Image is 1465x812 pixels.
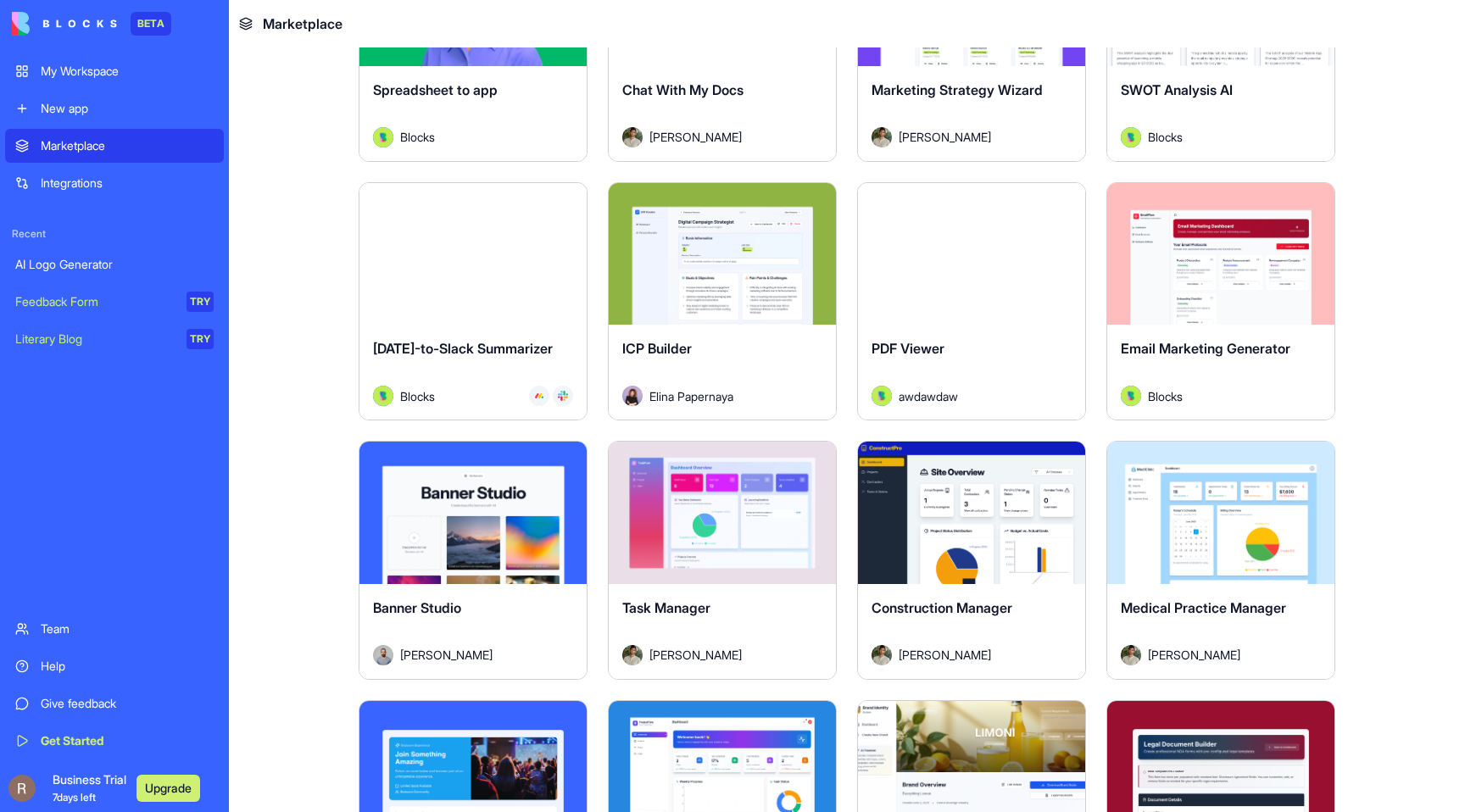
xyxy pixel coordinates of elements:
[1121,599,1286,616] span: Medical Practice Manager
[857,182,1086,421] a: PDF ViewerAvatarawdawdaw
[1121,340,1290,357] span: Email Marketing Generator
[558,391,568,401] img: Slack_i955cf.svg
[608,441,837,680] a: Task ManagerAvatar[PERSON_NAME]
[608,182,837,421] a: ICP BuilderAvatarElina Papernaya
[622,599,710,616] span: Task Manager
[131,12,171,36] div: BETA
[187,329,214,349] div: TRY
[41,175,214,192] div: Integrations
[5,649,224,683] a: Help
[373,645,393,665] img: Avatar
[622,81,744,98] span: Chat With My Docs
[5,92,224,125] a: New app
[53,791,96,804] span: 7 days left
[649,387,733,405] span: Elina Papernaya
[5,247,224,281] a: AI Logo Generator
[872,340,944,357] span: PDF Viewer
[41,137,214,154] div: Marketplace
[5,129,224,163] a: Marketplace
[1148,646,1240,664] span: [PERSON_NAME]
[872,127,892,147] img: Avatar
[899,128,991,146] span: [PERSON_NAME]
[15,331,175,348] div: Literary Blog
[15,256,214,273] div: AI Logo Generator
[534,391,544,401] img: Monday_mgmdm1.svg
[649,128,742,146] span: [PERSON_NAME]
[400,128,435,146] span: Blocks
[41,620,214,637] div: Team
[41,100,214,117] div: New app
[41,732,214,749] div: Get Started
[41,63,214,80] div: My Workspace
[5,322,224,356] a: Literary BlogTRY
[5,724,224,758] a: Get Started
[5,54,224,88] a: My Workspace
[872,386,892,406] img: Avatar
[53,771,126,805] span: Business Trial
[373,127,393,147] img: Avatar
[1148,128,1183,146] span: Blocks
[899,646,991,664] span: [PERSON_NAME]
[41,695,214,712] div: Give feedback
[649,646,742,664] span: [PERSON_NAME]
[5,166,224,200] a: Integrations
[1121,386,1141,406] img: Avatar
[1106,441,1335,680] a: Medical Practice ManagerAvatar[PERSON_NAME]
[373,599,461,616] span: Banner Studio
[872,81,1043,98] span: Marketing Strategy Wizard
[1106,182,1335,421] a: Email Marketing GeneratorAvatarBlocks
[136,775,200,802] button: Upgrade
[5,285,224,319] a: Feedback FormTRY
[622,127,643,147] img: Avatar
[1148,387,1183,405] span: Blocks
[5,687,224,720] a: Give feedback
[400,387,435,405] span: Blocks
[5,227,224,241] span: Recent
[1121,127,1141,147] img: Avatar
[41,658,214,675] div: Help
[373,81,498,98] span: Spreadsheet to app
[622,645,643,665] img: Avatar
[1121,81,1233,98] span: SWOT Analysis AI
[373,340,553,357] span: [DATE]-to-Slack Summarizer
[5,612,224,646] a: Team
[359,441,588,680] a: Banner StudioAvatar[PERSON_NAME]
[622,340,692,357] span: ICP Builder
[872,645,892,665] img: Avatar
[263,14,343,34] span: Marketplace
[400,646,493,664] span: [PERSON_NAME]
[12,12,117,36] img: logo
[12,12,171,36] a: BETA
[359,182,588,421] a: [DATE]-to-Slack SummarizerAvatarBlocks
[187,292,214,312] div: TRY
[15,293,175,310] div: Feedback Form
[872,599,1012,616] span: Construction Manager
[857,441,1086,680] a: Construction ManagerAvatar[PERSON_NAME]
[373,386,393,406] img: Avatar
[8,775,36,802] img: ACg8ocLoPPzCU4py25rnDzpAOx-liCPOwjxB56TlNdlX16DeuTEMbA=s96-c
[1121,645,1141,665] img: Avatar
[899,387,958,405] span: awdawdaw
[622,386,643,406] img: Avatar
